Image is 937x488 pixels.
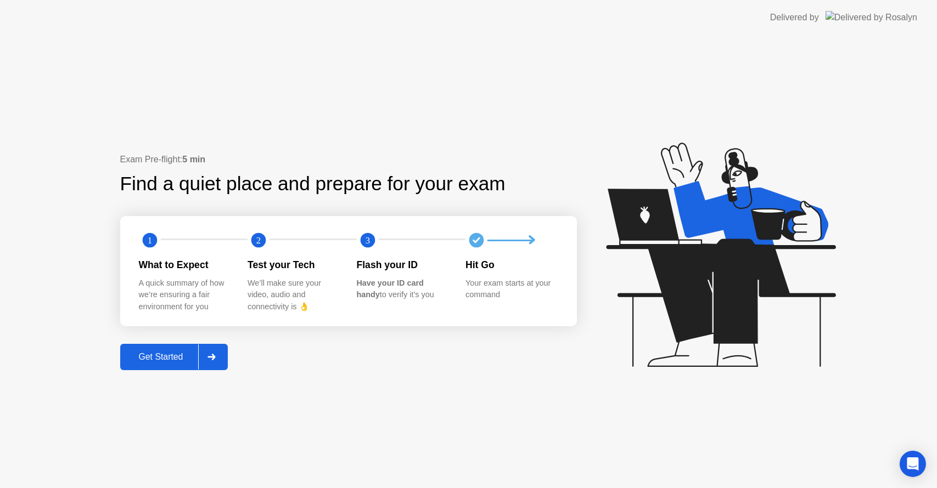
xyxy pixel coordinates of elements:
[139,258,231,272] div: What to Expect
[248,258,339,272] div: Test your Tech
[120,153,577,166] div: Exam Pre-flight:
[357,258,448,272] div: Flash your ID
[465,258,557,272] div: Hit Go
[147,235,152,246] text: 1
[770,11,819,24] div: Delivered by
[248,277,339,313] div: We’ll make sure your video, audio and connectivity is 👌
[900,451,926,477] div: Open Intercom Messenger
[256,235,261,246] text: 2
[124,352,199,362] div: Get Started
[357,279,424,299] b: Have your ID card handy
[120,169,507,198] div: Find a quiet place and prepare for your exam
[826,11,917,24] img: Delivered by Rosalyn
[120,344,228,370] button: Get Started
[139,277,231,313] div: A quick summary of how we’re ensuring a fair environment for you
[182,155,205,164] b: 5 min
[357,277,448,301] div: to verify it’s you
[465,277,557,301] div: Your exam starts at your command
[365,235,369,246] text: 3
